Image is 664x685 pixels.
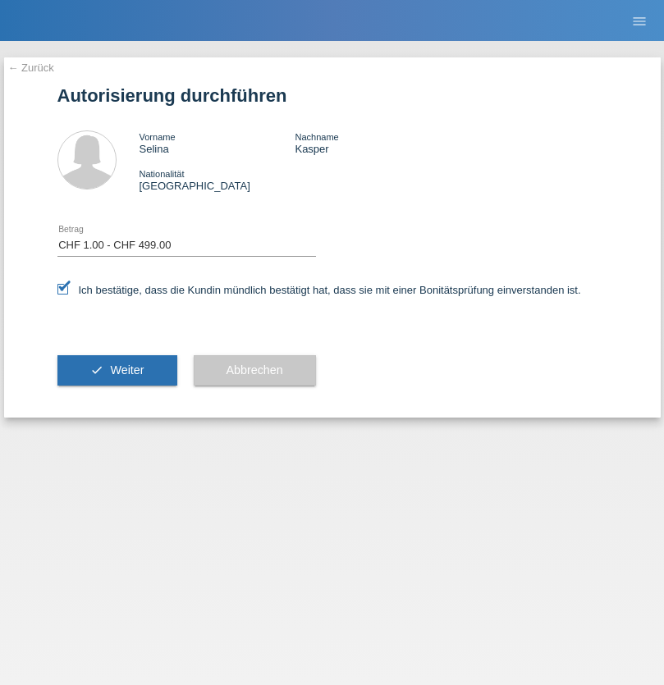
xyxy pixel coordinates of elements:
[631,13,648,30] i: menu
[140,167,295,192] div: [GEOGRAPHIC_DATA]
[8,62,54,74] a: ← Zurück
[57,85,607,106] h1: Autorisierung durchführen
[623,16,656,25] a: menu
[194,355,316,386] button: Abbrechen
[227,363,283,377] span: Abbrechen
[140,132,176,142] span: Vorname
[110,363,144,377] span: Weiter
[140,169,185,179] span: Nationalität
[295,130,451,155] div: Kasper
[57,355,177,386] button: check Weiter
[295,132,338,142] span: Nachname
[57,284,581,296] label: Ich bestätige, dass die Kundin mündlich bestätigt hat, dass sie mit einer Bonitätsprüfung einvers...
[140,130,295,155] div: Selina
[90,363,103,377] i: check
